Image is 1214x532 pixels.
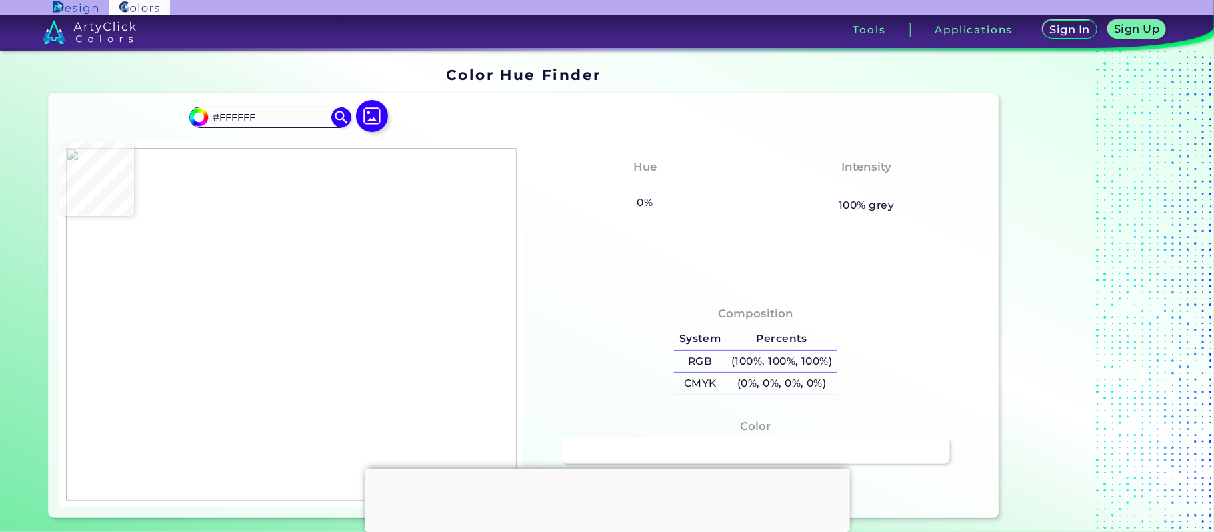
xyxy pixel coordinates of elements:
h5: (0%, 0%, 0%, 0%) [726,373,837,395]
iframe: Advertisement [1004,62,1171,524]
h3: Applications [935,25,1013,35]
h4: Hue [633,157,657,177]
h5: 0% [632,194,658,211]
img: 962bd695-a1b0-41ff-94ea-9e9699b74c7b [66,148,517,501]
img: icon picture [356,100,388,132]
h5: Sign Up [1117,24,1158,34]
h5: Percents [726,328,837,350]
iframe: Advertisement [365,469,850,529]
a: Sign In [1045,21,1094,38]
h5: RGB [674,351,726,373]
h3: None [844,179,889,195]
h5: (100%, 100%, 100%) [726,351,837,373]
img: icon search [331,107,351,127]
a: Sign Up [1111,21,1163,38]
h5: Sign In [1052,25,1088,35]
img: logo_artyclick_colors_white.svg [43,20,137,44]
h1: Color Hue Finder [446,65,601,85]
img: ArtyClick Design logo [53,1,98,14]
h5: System [674,328,726,350]
h5: 100% grey [839,197,894,214]
h4: Intensity [841,157,892,177]
h3: None [623,179,667,195]
h5: CMYK [674,373,726,395]
input: type color.. [208,108,332,126]
h4: Color [741,417,771,436]
h4: Composition [718,304,793,323]
h3: Tools [853,25,885,35]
